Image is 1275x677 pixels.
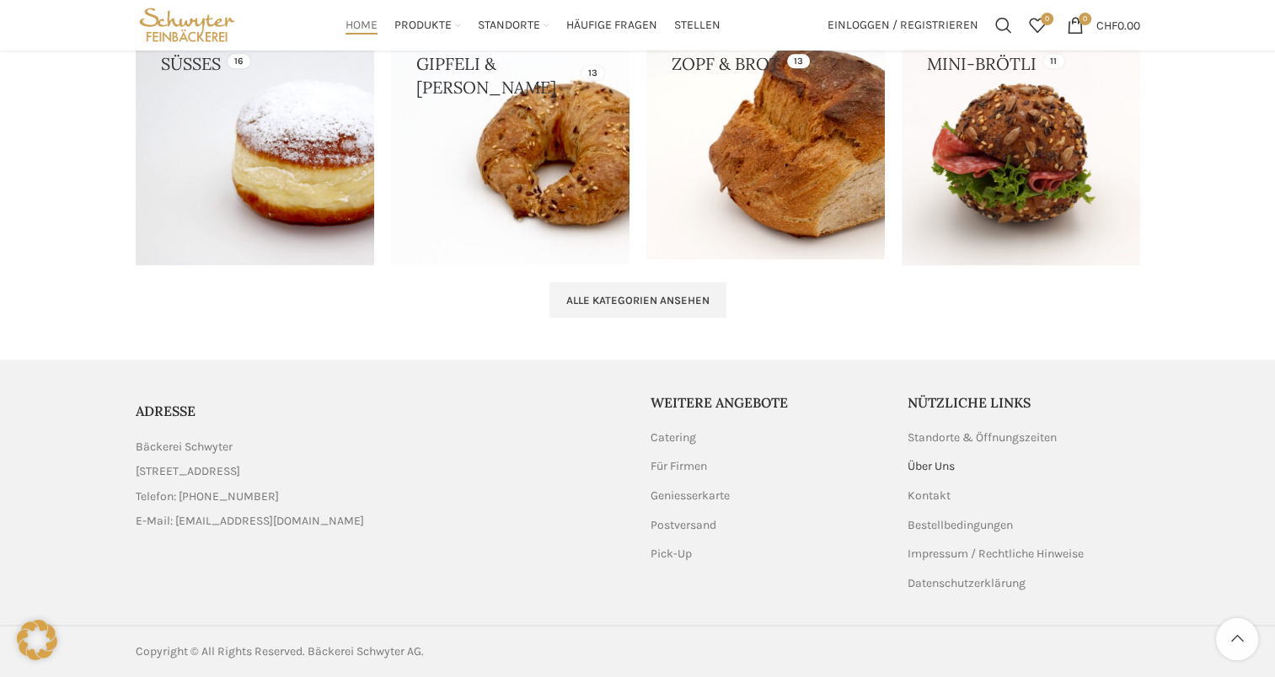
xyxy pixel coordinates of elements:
span: ADRESSE [136,402,196,419]
a: Impressum / Rechtliche Hinweise [908,546,1085,562]
a: Für Firmen [651,458,709,475]
a: Datenschutzerklärung [908,575,1027,592]
a: Geniesserkarte [651,488,731,504]
span: E-Mail: [EMAIL_ADDRESS][DOMAIN_NAME] [136,512,364,530]
a: Pick-Up [651,546,694,562]
a: Suchen [987,8,1021,42]
a: List item link [136,488,625,506]
a: Postversand [651,517,718,534]
a: Home [346,8,378,42]
span: Einloggen / Registrieren [828,19,978,31]
a: Produkte [394,8,461,42]
a: Häufige Fragen [566,8,657,42]
a: Über Uns [908,458,956,475]
a: Bestellbedingungen [908,517,1015,534]
div: Copyright © All Rights Reserved. Bäckerei Schwyter AG. [136,642,629,661]
span: CHF [1096,18,1117,32]
a: 0 [1021,8,1054,42]
span: 0 [1079,13,1091,25]
span: Häufige Fragen [566,18,657,34]
bdi: 0.00 [1096,18,1140,32]
a: Scroll to top button [1216,618,1258,660]
a: Site logo [136,17,239,31]
a: 0 CHF0.00 [1058,8,1149,42]
h5: Weitere Angebote [651,393,883,412]
a: Kontakt [908,488,952,504]
span: Bäckerei Schwyter [136,438,233,456]
span: Stellen [674,18,721,34]
span: Alle Kategorien ansehen [566,294,710,307]
a: Stellen [674,8,721,42]
span: Produkte [394,18,452,34]
span: 0 [1041,13,1053,25]
span: Standorte [478,18,540,34]
a: Catering [651,429,698,446]
div: Main navigation [247,8,818,42]
h5: Nützliche Links [908,393,1140,412]
a: Einloggen / Registrieren [819,8,987,42]
a: Standorte [478,8,549,42]
div: Meine Wunschliste [1021,8,1054,42]
span: Home [346,18,378,34]
a: Standorte & Öffnungszeiten [908,429,1058,446]
span: [STREET_ADDRESS] [136,462,240,481]
a: Alle Kategorien ansehen [549,282,726,317]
